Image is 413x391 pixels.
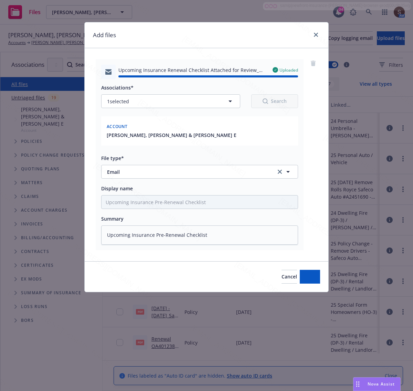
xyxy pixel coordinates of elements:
textarea: Upcoming Insurance Pre-Renewal Checklist [101,225,298,245]
span: File type* [101,155,124,161]
div: Drag to move [353,378,362,391]
span: Add files [300,273,320,280]
a: remove [309,59,317,67]
span: Cancel [282,273,297,280]
input: Add display name here... [102,195,298,209]
span: Email [107,168,266,176]
button: Add files [300,270,320,284]
span: Upcoming Insurance Renewal Checklist Attached for Review_ 25-26_ Personal Umbrella.msg [118,66,267,74]
span: Account [107,124,127,129]
span: 1 selected [107,98,129,105]
a: close [312,31,320,39]
span: Nova Assist [368,381,395,387]
button: Emailclear selection [101,165,298,179]
span: Display name [101,185,133,192]
span: Associations* [101,84,134,91]
h1: Add files [93,31,116,40]
span: Uploaded [279,67,298,73]
button: 1selected [101,94,240,108]
button: [PERSON_NAME], [PERSON_NAME] & [PERSON_NAME] E [107,131,236,139]
button: Nova Assist [353,377,401,391]
button: Cancel [282,270,297,284]
span: Summary [101,215,124,222]
a: clear selection [276,168,284,176]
